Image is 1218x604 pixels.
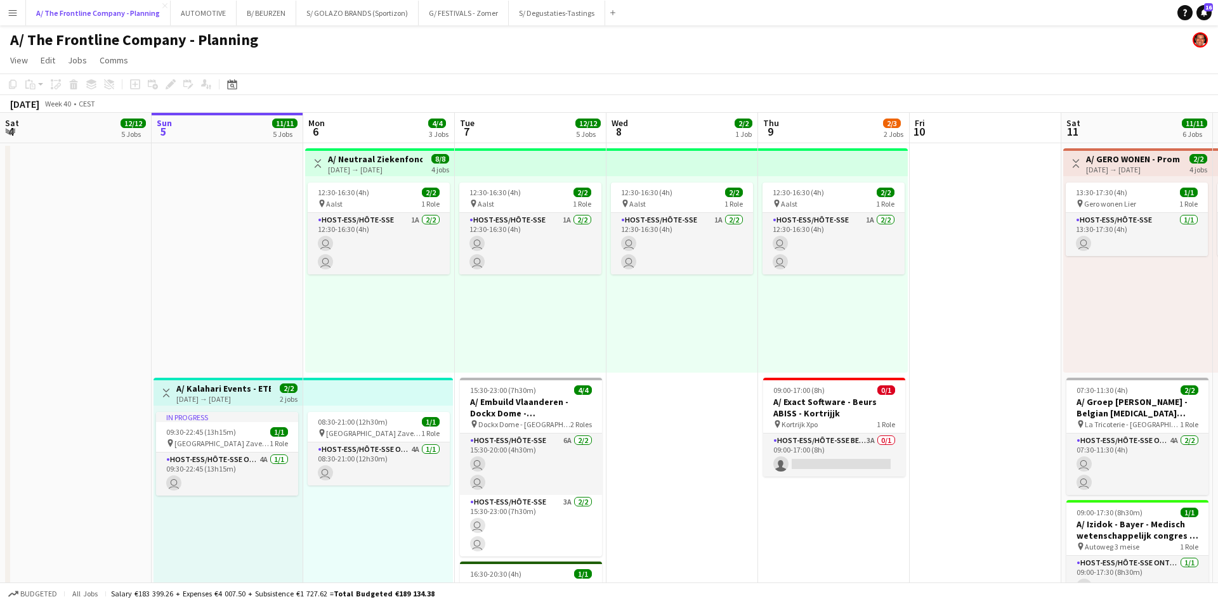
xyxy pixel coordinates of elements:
[782,420,818,429] span: Kortrijk Xpo
[570,420,592,429] span: 2 Roles
[273,129,297,139] div: 5 Jobs
[318,417,388,427] span: 08:30-21:00 (12h30m)
[460,434,602,495] app-card-role: Host-ess/Hôte-sse6A2/215:30-20:00 (4h30m)
[328,165,422,174] div: [DATE] → [DATE]
[781,199,797,209] span: Aalst
[574,385,592,395] span: 4/4
[156,412,298,496] app-job-card: In progress09:30-22:45 (13h15m)1/1 [GEOGRAPHIC_DATA] Zaventem1 RoleHost-ess/Hôte-sse Onthaal-Accu...
[1077,508,1143,517] span: 09:00-17:30 (8h30m)
[735,119,752,128] span: 2/2
[176,394,271,404] div: [DATE] → [DATE]
[428,119,446,128] span: 4/4
[174,439,270,448] span: [GEOGRAPHIC_DATA] Zaventem
[1076,188,1127,197] span: 13:30-17:30 (4h)
[460,378,602,556] app-job-card: 15:30-23:00 (7h30m)4/4A/ Embuild Vlaanderen - Dockx Dome - [GEOGRAPHIC_DATA] Dockx Dome - [GEOGRA...
[459,183,601,274] div: 12:30-16:30 (4h)2/2 Aalst1 RoleHost-ess/Hôte-sse1A2/212:30-16:30 (4h)
[20,589,57,598] span: Budgeted
[68,55,87,66] span: Jobs
[1066,518,1208,541] h3: A/ Izidok - Bayer - Medisch wetenschappelijk congres - Meise
[270,439,288,448] span: 1 Role
[460,580,602,603] h3: A/ Fosbury & Sons - Support bij Event van Astrazeneca
[884,129,903,139] div: 2 Jobs
[459,213,601,274] app-card-role: Host-ess/Hôte-sse1A2/212:30-16:30 (4h)
[1180,188,1198,197] span: 1/1
[1180,542,1198,551] span: 1 Role
[63,52,92,68] a: Jobs
[5,117,19,129] span: Sat
[470,569,521,579] span: 16:30-20:30 (4h)
[470,385,536,395] span: 15:30-23:00 (7h30m)
[171,1,237,25] button: AUTOMOTIVE
[431,154,449,164] span: 8/8
[877,188,894,197] span: 2/2
[121,119,146,128] span: 12/12
[1196,5,1212,20] a: 16
[1066,556,1208,599] app-card-role: Host-ess/Hôte-sse Onthaal-Accueill1/109:00-17:30 (8h30m)
[156,412,298,422] div: In progress
[328,153,422,165] h3: A/ Neutraal Ziekenfonds Vlaanderen (NZVL) - [GEOGRAPHIC_DATA] - 06-09/10
[6,587,59,601] button: Budgeted
[176,383,271,394] h3: A/ Kalahari Events - ETEX - international event - [GEOGRAPHIC_DATA] Pick-up (05+06/10)
[629,199,646,209] span: Aalst
[763,183,905,274] app-job-card: 12:30-16:30 (4h)2/2 Aalst1 RoleHost-ess/Hôte-sse1A2/212:30-16:30 (4h)
[422,417,440,427] span: 1/1
[1066,183,1208,256] div: 13:30-17:30 (4h)1/1 Gero wonen Lier1 RoleHost-ess/Hôte-sse1/113:30-17:30 (4h)
[611,213,753,274] app-card-role: Host-ess/Hôte-sse1A2/212:30-16:30 (4h)
[237,1,296,25] button: B/ BEURZEN
[1066,378,1208,495] app-job-card: 07:30-11:30 (4h)2/2A/ Groep [PERSON_NAME] - Belgian [MEDICAL_DATA] Forum La Tricoterie - [GEOGRAP...
[611,183,753,274] app-job-card: 12:30-16:30 (4h)2/2 Aalst1 RoleHost-ess/Hôte-sse1A2/212:30-16:30 (4h)
[1066,117,1080,129] span: Sat
[296,1,419,25] button: S/ GOLAZO BRANDS (Sportizon)
[26,1,171,25] button: A/ The Frontline Company - Planning
[1179,199,1198,209] span: 1 Role
[773,188,824,197] span: 12:30-16:30 (4h)
[478,199,494,209] span: Aalst
[509,1,605,25] button: S/ Degustaties-Tastings
[1064,124,1080,139] span: 11
[318,188,369,197] span: 12:30-16:30 (4h)
[913,124,925,139] span: 10
[1189,154,1207,164] span: 2/2
[1182,129,1207,139] div: 6 Jobs
[763,117,779,129] span: Thu
[10,98,39,110] div: [DATE]
[735,129,752,139] div: 1 Job
[610,124,628,139] span: 8
[1181,385,1198,395] span: 2/2
[621,188,672,197] span: 12:30-16:30 (4h)
[1085,420,1180,429] span: La Tricoterie - [GEOGRAPHIC_DATA]
[883,119,901,128] span: 2/3
[422,188,440,197] span: 2/2
[308,183,450,274] app-job-card: 12:30-16:30 (4h)2/2 Aalst1 RoleHost-ess/Hôte-sse1A2/212:30-16:30 (4h)
[272,119,298,128] span: 11/11
[460,495,602,556] app-card-role: Host-ess/Hôte-sse3A2/215:30-23:00 (7h30m)
[612,117,628,129] span: Wed
[270,427,288,437] span: 1/1
[725,188,743,197] span: 2/2
[156,453,298,496] app-card-role: Host-ess/Hôte-sse Onthaal-Accueill4A1/109:30-22:45 (13h15m)
[36,52,60,68] a: Edit
[280,393,298,404] div: 2 jobs
[308,213,450,274] app-card-role: Host-ess/Hôte-sse1A2/212:30-16:30 (4h)
[1084,199,1136,209] span: Gero wonen Lier
[79,99,95,108] div: CEST
[576,129,600,139] div: 5 Jobs
[469,188,521,197] span: 12:30-16:30 (4h)
[773,385,825,395] span: 09:00-17:00 (8h)
[306,124,325,139] span: 6
[876,199,894,209] span: 1 Role
[1066,500,1208,599] app-job-card: 09:00-17:30 (8h30m)1/1A/ Izidok - Bayer - Medisch wetenschappelijk congres - Meise Autoweg 3 meis...
[10,55,28,66] span: View
[431,164,449,174] div: 4 jobs
[308,117,325,129] span: Mon
[1066,213,1208,256] app-card-role: Host-ess/Hôte-sse1/113:30-17:30 (4h)
[308,442,450,485] app-card-role: Host-ess/Hôte-sse Onthaal-Accueill4A1/108:30-21:00 (12h30m)
[573,199,591,209] span: 1 Role
[1204,3,1213,11] span: 16
[1086,165,1181,174] div: [DATE] → [DATE]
